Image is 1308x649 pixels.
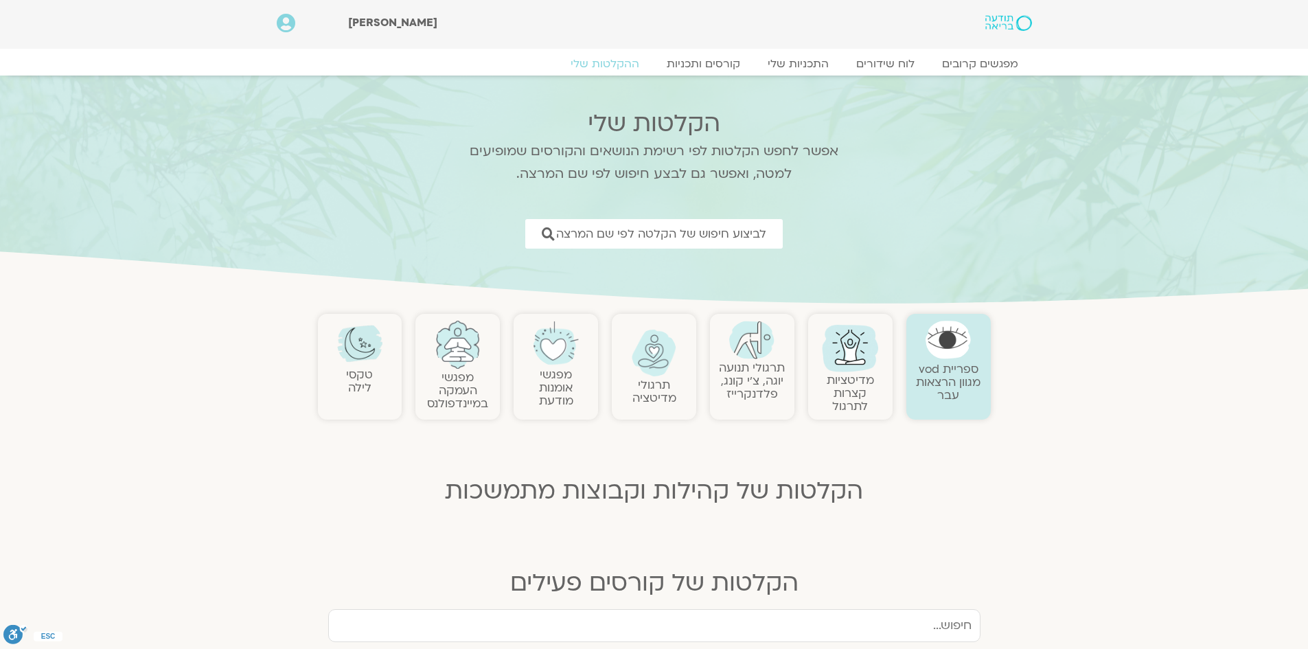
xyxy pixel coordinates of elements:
[328,609,980,642] input: חיפוש...
[318,477,991,505] h2: הקלטות של קהילות וקבוצות מתמשכות
[318,569,991,597] h2: הקלטות של קורסים פעילים
[916,361,980,403] a: ספריית vodמגוון הרצאות עבר
[346,367,373,396] a: טקסילילה
[632,377,676,406] a: תרגולימדיטציה
[754,57,842,71] a: התכניות שלי
[557,57,653,71] a: ההקלטות שלי
[277,57,1032,71] nav: Menu
[539,367,573,409] a: מפגשיאומנות מודעת
[427,369,488,411] a: מפגשיהעמקה במיינדפולנס
[525,219,783,249] a: לביצוע חיפוש של הקלטה לפי שם המרצה
[653,57,754,71] a: קורסים ותכניות
[348,15,437,30] span: [PERSON_NAME]
[452,110,857,137] h2: הקלטות שלי
[556,227,766,240] span: לביצוע חיפוש של הקלטה לפי שם המרצה
[928,57,1032,71] a: מפגשים קרובים
[719,360,785,402] a: תרגולי תנועהיוגה, צ׳י קונג, פלדנקרייז
[452,140,857,185] p: אפשר לחפש הקלטות לפי רשימת הנושאים והקורסים שמופיעים למטה, ואפשר גם לבצע חיפוש לפי שם המרצה.
[842,57,928,71] a: לוח שידורים
[827,372,874,414] a: מדיטציות קצרות לתרגול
